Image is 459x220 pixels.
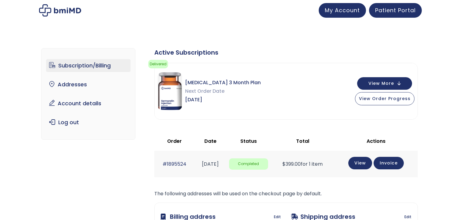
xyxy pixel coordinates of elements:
[357,77,412,90] button: View More
[163,160,186,168] a: #1895524
[282,160,285,168] span: $
[154,48,418,57] div: Active Subscriptions
[374,157,404,169] a: Invoice
[46,78,131,91] a: Addresses
[46,116,131,129] a: Log out
[348,157,372,169] a: View
[185,96,261,104] span: [DATE]
[282,160,301,168] span: 399.00
[375,6,416,14] span: Patient Portal
[367,138,385,145] span: Actions
[167,138,182,145] span: Order
[355,92,414,105] button: View Order Progress
[271,151,334,177] td: for 1 item
[296,138,309,145] span: Total
[319,3,366,18] a: My Account
[359,96,411,102] span: View Order Progress
[185,87,261,96] span: Next Order Date
[368,81,394,85] span: View More
[229,158,268,170] span: Completed
[240,138,257,145] span: Status
[204,138,217,145] span: Date
[185,78,261,87] span: [MEDICAL_DATA] 3 Month Plan
[369,3,422,18] a: Patient Portal
[325,6,360,14] span: My Account
[154,189,418,198] p: The following addresses will be used on the checkout page by default.
[46,97,131,110] a: Account details
[148,60,168,68] span: Delivered
[46,59,131,72] a: Subscription/Billing
[39,4,81,16] img: My account
[41,48,135,140] nav: Account pages
[202,160,219,168] time: [DATE]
